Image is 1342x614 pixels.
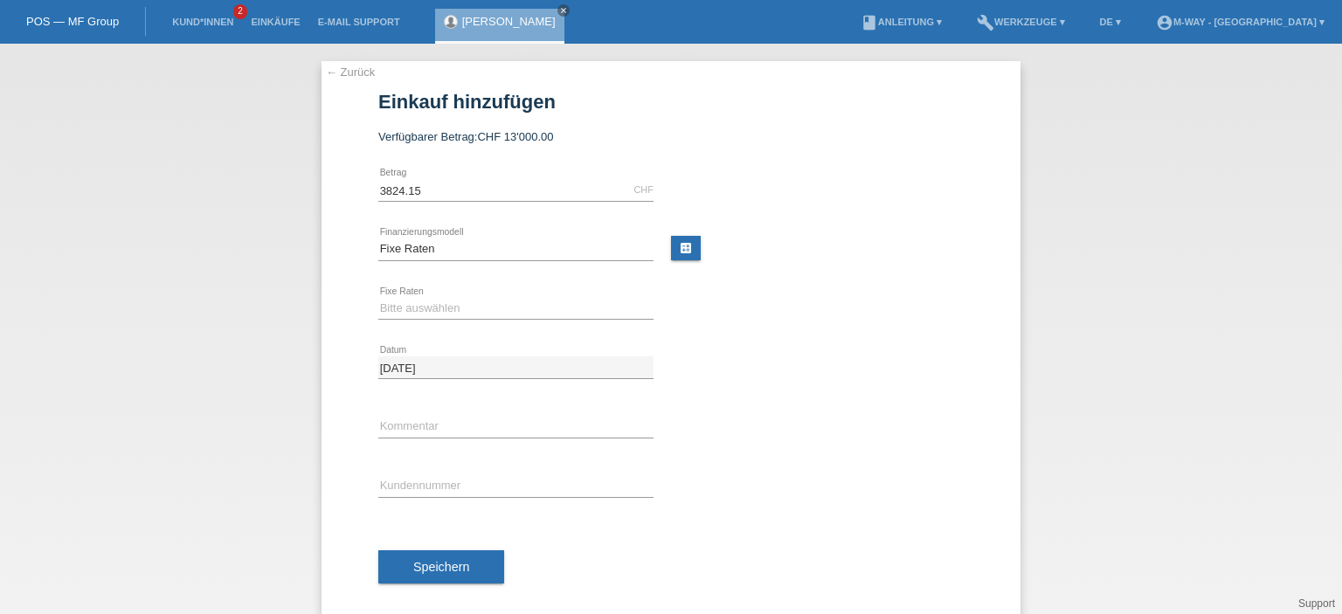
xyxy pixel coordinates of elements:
a: DE ▾ [1091,17,1130,27]
a: ← Zurück [326,66,375,79]
a: calculate [671,236,701,260]
h1: Einkauf hinzufügen [378,91,964,113]
i: close [559,6,568,15]
i: calculate [679,241,693,255]
i: book [861,14,878,31]
span: CHF 13'000.00 [477,130,553,143]
a: Kund*innen [163,17,242,27]
button: Speichern [378,550,504,583]
a: E-Mail Support [309,17,409,27]
span: Speichern [413,560,469,574]
a: [PERSON_NAME] [462,15,556,28]
span: 2 [233,4,247,19]
i: account_circle [1156,14,1173,31]
div: Verfügbarer Betrag: [378,130,964,143]
a: Support [1298,597,1335,610]
a: POS — MF Group [26,15,119,28]
a: close [557,4,570,17]
i: build [977,14,994,31]
a: account_circlem-way - [GEOGRAPHIC_DATA] ▾ [1147,17,1333,27]
div: CHF [633,184,654,195]
a: Einkäufe [242,17,308,27]
a: buildWerkzeuge ▾ [968,17,1074,27]
a: bookAnleitung ▾ [852,17,951,27]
